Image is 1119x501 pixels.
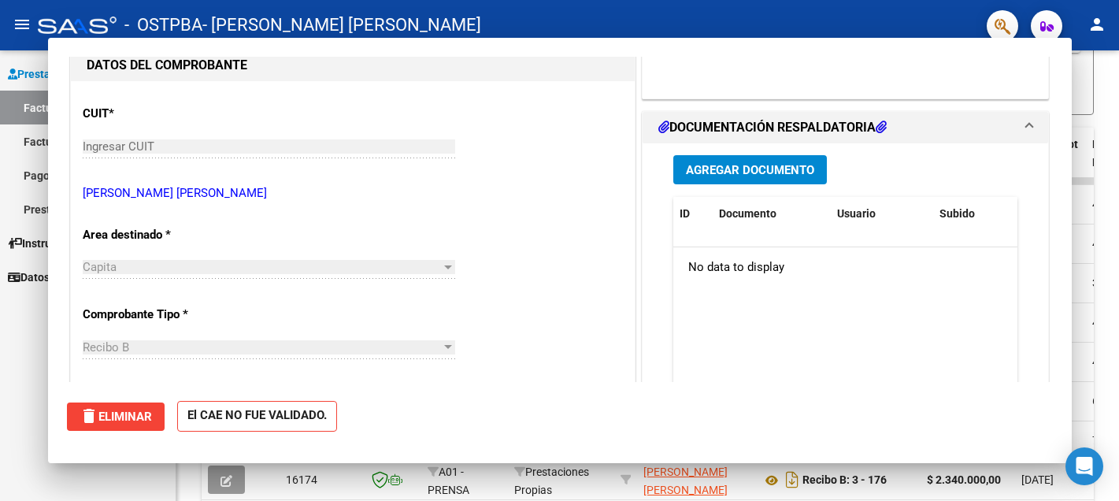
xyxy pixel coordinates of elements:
span: 46 [1092,355,1105,368]
span: Datos de contacto [8,269,111,286]
p: Area destinado * [83,226,245,244]
span: Prestaciones Propias [514,466,589,496]
span: Capita [83,260,117,274]
span: 74 [1092,434,1105,447]
span: - OSTPBA [124,8,202,43]
span: Eliminar [80,410,152,424]
p: [PERSON_NAME] [PERSON_NAME] [83,184,623,202]
span: 4 [1092,198,1099,210]
strong: Recibo B: 3 - 176 [802,474,887,487]
strong: El CAE NO FUE VALIDADO. [177,401,337,432]
datatable-header-cell: Acción [1012,197,1091,231]
span: A01 - PRENSA [428,466,469,496]
span: 46 [1092,316,1105,328]
mat-icon: person [1088,15,1106,34]
button: Eliminar [67,403,165,431]
span: Recibo B [83,340,129,354]
span: Agregar Documento [686,163,814,177]
span: Documento [719,207,776,220]
div: DOCUMENTACIÓN RESPALDATORIA [643,143,1049,470]
span: [DATE] [1021,473,1054,486]
datatable-header-cell: Subido [933,197,1012,231]
span: Prestadores / Proveedores [8,65,151,83]
datatable-header-cell: ID [673,197,713,231]
strong: DATOS DEL COMPROBANTE [87,58,247,72]
span: - [PERSON_NAME] [PERSON_NAME] [202,8,481,43]
span: Usuario [837,207,876,220]
mat-icon: delete [80,406,98,425]
datatable-header-cell: Usuario [831,197,933,231]
span: 16174 [286,473,317,486]
i: Descargar documento [782,467,802,492]
span: [PERSON_NAME] [PERSON_NAME] [643,466,728,496]
span: 61 [1092,395,1105,407]
span: ID [680,207,690,220]
p: Comprobante Tipo * [83,306,245,324]
p: CUIT [83,105,245,123]
span: 33 [1092,276,1105,289]
mat-icon: menu [13,15,31,34]
span: Instructivos [8,235,81,252]
strong: $ 2.340.000,00 [927,473,1001,486]
div: Open Intercom Messenger [1065,447,1103,485]
div: 20138817289 [643,463,749,496]
datatable-header-cell: Documento [713,197,831,231]
div: No data to display [673,247,1017,287]
button: Agregar Documento [673,155,827,184]
span: Subido [939,207,975,220]
span: 4 [1092,237,1099,250]
h1: DOCUMENTACIÓN RESPALDATORIA [658,118,887,137]
mat-expansion-panel-header: DOCUMENTACIÓN RESPALDATORIA [643,112,1049,143]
